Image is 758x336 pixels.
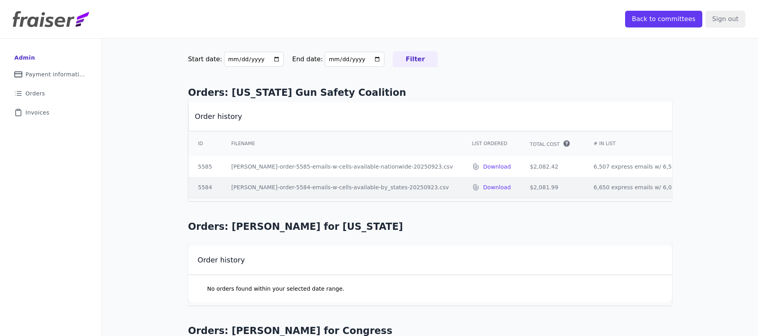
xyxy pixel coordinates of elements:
input: Back to committees [625,11,702,27]
a: Payment information [6,66,95,83]
td: [PERSON_NAME]-order-5585-emails-w-cells-available-nationwide-20250923.csv [222,156,462,177]
a: Download [483,163,511,171]
label: End date: [292,55,323,63]
td: $2,081.99 [520,177,584,198]
h1: Orders: [PERSON_NAME] for [US_STATE] [188,220,672,233]
div: Admin [14,54,35,62]
span: Orders [25,89,45,97]
a: Invoices [6,104,95,121]
p: No orders found within your selected date range. [198,275,354,302]
a: Download [483,183,511,191]
td: [PERSON_NAME]-order-5584-emails-w-cells-available-by_states-20250923.csv [222,177,462,198]
label: Start date: [188,55,222,63]
td: 5585 [189,156,222,177]
span: Invoices [25,109,49,117]
th: List Ordered [462,131,520,156]
td: $2,082.42 [520,156,584,177]
input: Filter [393,51,437,67]
span: Payment information [25,70,86,78]
a: Orders [6,85,95,102]
th: ID [189,131,222,156]
img: Fraiser Logo [13,11,89,27]
h2: Order history [198,255,245,265]
h1: Orders: [US_STATE] Gun Safety Coalition [188,86,672,99]
span: Total Cost [530,141,560,148]
td: 5584 [189,177,222,198]
input: Sign out [705,11,745,27]
th: Filename [222,131,462,156]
